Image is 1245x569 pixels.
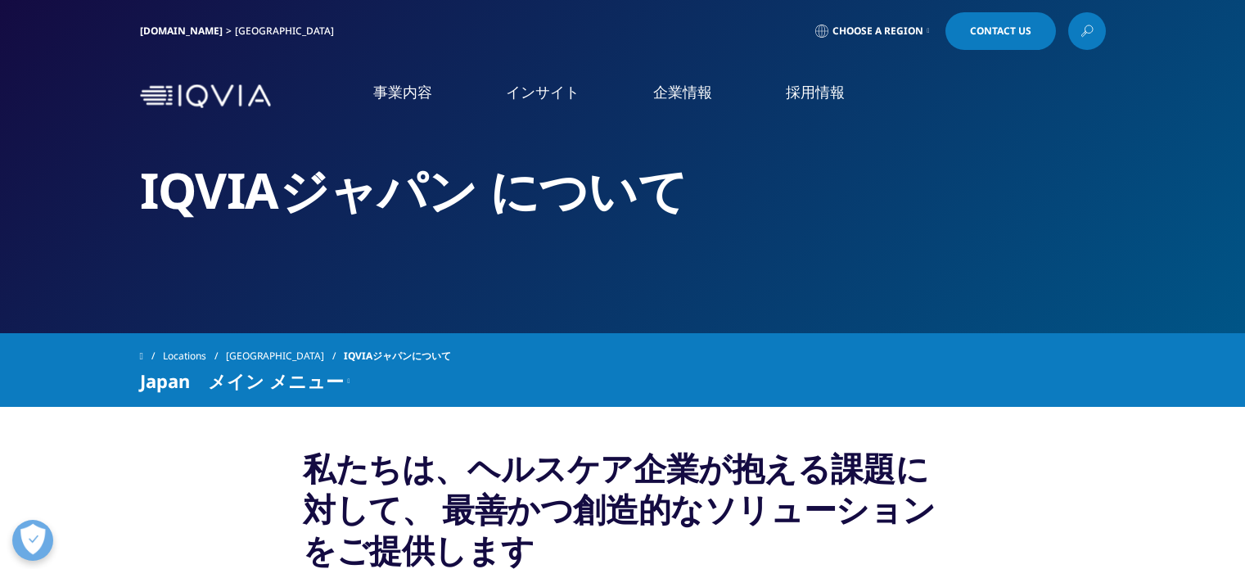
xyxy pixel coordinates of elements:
a: Contact Us [945,12,1056,50]
nav: Primary [277,57,1106,135]
span: IQVIAジャパンについて [344,341,451,371]
span: Contact Us [970,26,1031,36]
a: 採用情報 [786,82,845,102]
a: [DOMAIN_NAME] [140,24,223,38]
a: 事業内容 [373,82,432,102]
div: [GEOGRAPHIC_DATA] [235,25,341,38]
a: Locations [163,341,226,371]
span: Japan メイン メニュー [140,371,344,391]
a: [GEOGRAPHIC_DATA] [226,341,344,371]
a: インサイト [506,82,580,102]
span: Choose a Region [832,25,923,38]
a: 企業情報 [653,82,712,102]
h2: IQVIAジャパン について [140,160,1106,221]
button: 優先設定センターを開く [12,520,53,561]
